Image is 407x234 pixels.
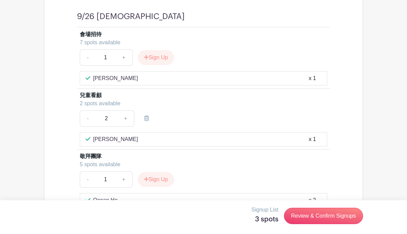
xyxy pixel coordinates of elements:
a: Review & Confirm Signups [284,208,363,224]
div: 兒童看顧 [80,91,102,99]
p: [PERSON_NAME] [93,135,138,143]
p: [PERSON_NAME] [93,74,138,82]
p: Signup List [252,206,278,214]
a: + [115,49,132,66]
div: 5 spots available [80,160,322,169]
a: - [80,171,95,188]
div: 7 spots available [80,38,322,47]
a: - [80,110,95,127]
div: x 1 [309,135,316,143]
div: 敬拜團隊 [80,152,102,160]
a: + [117,110,134,127]
button: Sign Up [138,50,174,65]
div: x 1 [309,74,316,82]
h4: 9/26 [DEMOGRAPHIC_DATA] [77,12,185,21]
p: Ocean Ho [93,196,136,204]
a: - [80,49,95,66]
button: Sign Up [138,172,174,187]
div: 2 spots available [80,99,322,108]
h5: 3 spots [252,215,278,223]
div: x 2 [309,196,316,213]
div: 會場招待 [80,30,102,38]
a: + [115,171,132,188]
